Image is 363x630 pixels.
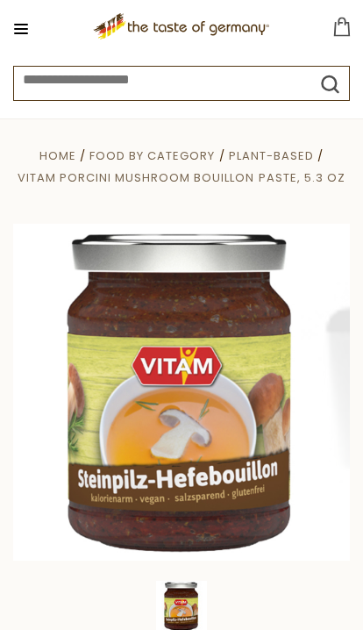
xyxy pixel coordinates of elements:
[89,147,215,164] a: Food By Category
[229,147,314,164] a: Plant-Based
[13,224,350,561] img: Vitam Porcini Mushroom Bouillon Paste, 5.3 oz
[39,147,76,164] a: Home
[18,169,345,186] a: Vitam Porcini Mushroom Bouillon Paste, 5.3 oz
